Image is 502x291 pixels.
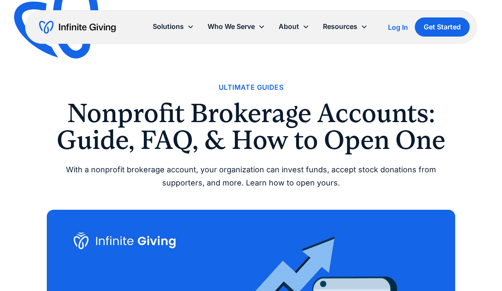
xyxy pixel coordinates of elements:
a: Ultimate Guides [219,82,283,93]
div: Log In [388,24,408,31]
div: Solutions [146,17,201,36]
div: About [272,17,316,36]
h1: Nonprofit Brokerage Accounts: Guide, FAQ, & How to Open One [47,100,455,153]
div: Who We Serve [208,21,255,32]
div: With a nonprofit brokerage account, your organization can invest funds, accept stock donations fr... [47,163,455,189]
a: home [39,20,116,34]
a: Get Started [415,17,470,37]
div: Resources [316,17,374,36]
div: About [279,21,299,32]
div: Resources [323,21,357,32]
div: Solutions [153,21,184,32]
a: Log In [388,22,408,32]
div: Who We Serve [201,17,272,36]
